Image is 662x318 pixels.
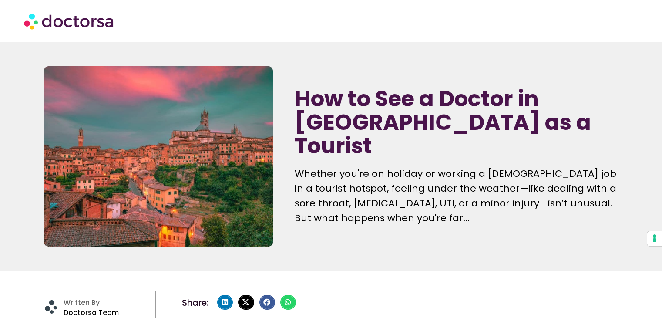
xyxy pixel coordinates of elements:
[280,295,296,310] div: Share on whatsapp
[182,298,208,307] h4: Share:
[217,295,233,310] div: Share on linkedin
[295,166,618,226] div: Whether you're on holiday or working a [DEMOGRAPHIC_DATA] job in a tourist hotspot, feeling under...
[238,295,254,310] div: Share on x-twitter
[295,87,618,158] h1: How to See a Doctor in [GEOGRAPHIC_DATA] as a Tourist
[259,295,275,310] div: Share on facebook
[647,231,662,246] button: Your consent preferences for tracking technologies
[44,66,273,247] img: how to see a doctor in italy as a tourist
[64,298,151,307] h4: Written By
